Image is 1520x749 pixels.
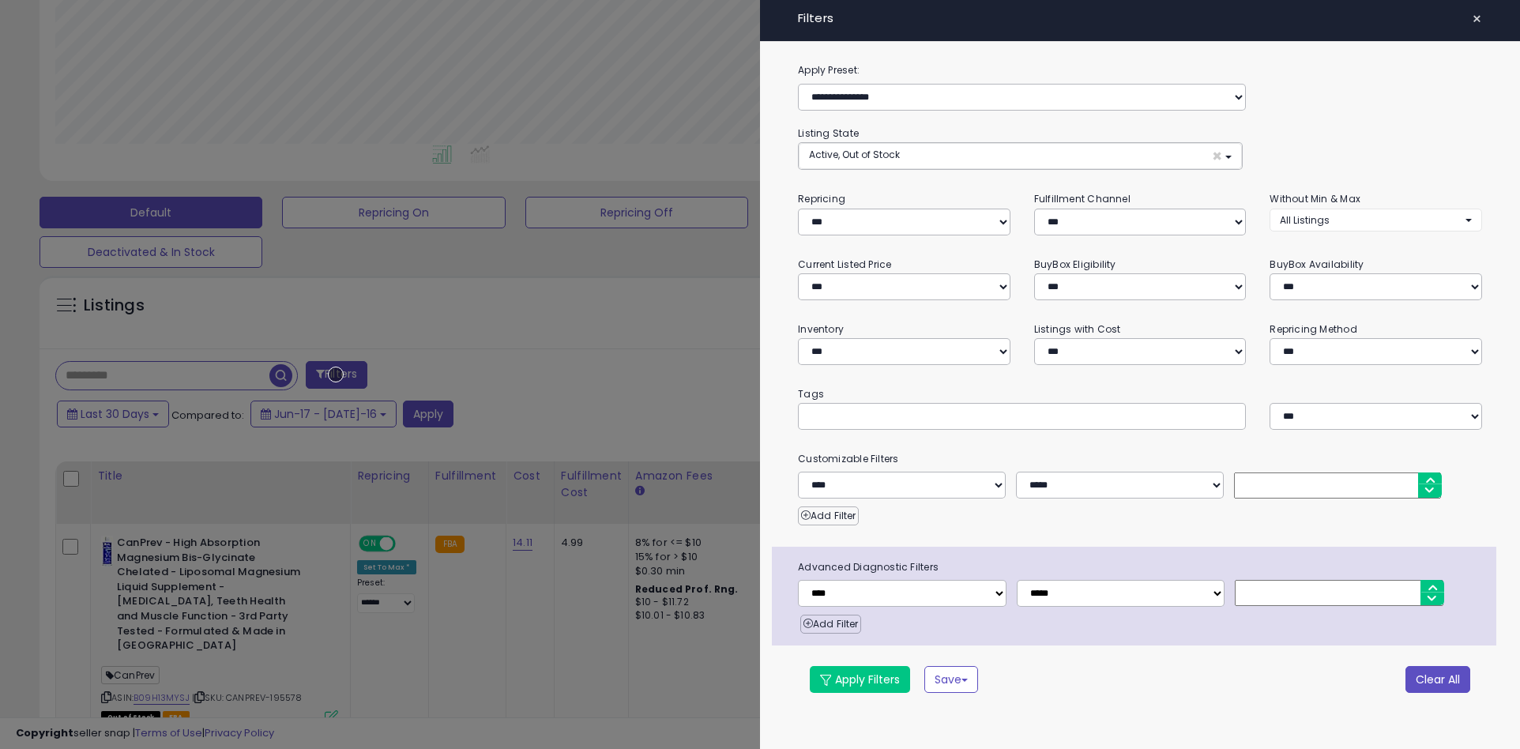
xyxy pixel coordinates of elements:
span: × [1212,148,1222,164]
span: Advanced Diagnostic Filters [786,559,1496,576]
small: Listing State [798,126,859,140]
small: BuyBox Eligibility [1034,258,1116,271]
label: Apply Preset: [786,62,1494,79]
small: Inventory [798,322,844,336]
h4: Filters [798,12,1482,25]
small: BuyBox Availability [1270,258,1364,271]
span: Active, Out of Stock [809,148,900,161]
button: Add Filter [798,506,859,525]
button: All Listings [1270,209,1482,231]
button: Add Filter [800,615,861,634]
button: Clear All [1405,666,1470,693]
small: Listings with Cost [1034,322,1121,336]
button: × [1465,8,1488,30]
small: Tags [786,386,1494,403]
span: All Listings [1280,213,1330,227]
small: Current Listed Price [798,258,891,271]
span: × [1472,8,1482,30]
small: Repricing Method [1270,322,1357,336]
small: Without Min & Max [1270,192,1360,205]
small: Customizable Filters [786,450,1494,468]
small: Repricing [798,192,845,205]
button: Apply Filters [810,666,910,693]
button: Active, Out of Stock × [799,143,1242,169]
small: Fulfillment Channel [1034,192,1131,205]
button: Save [924,666,978,693]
